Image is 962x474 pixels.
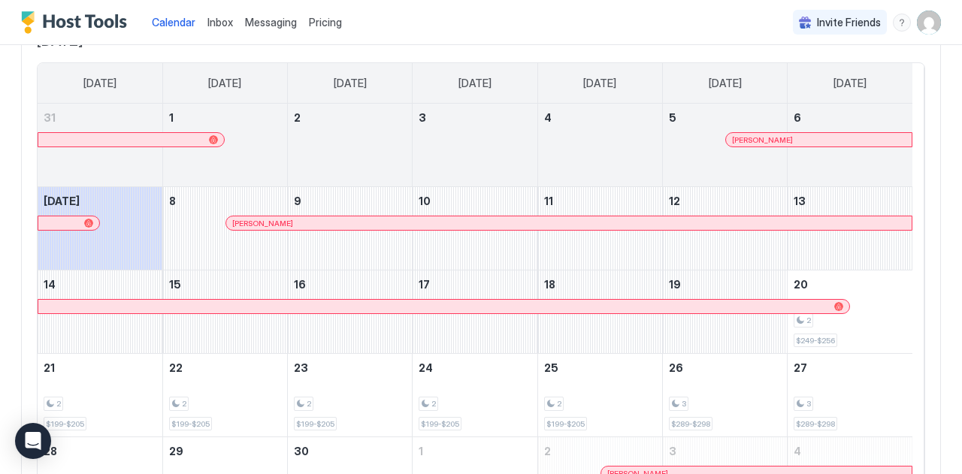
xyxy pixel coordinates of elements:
span: 13 [794,195,806,207]
span: 3 [682,399,686,409]
a: Sunday [68,63,132,104]
span: 4 [794,445,801,457]
span: $199-$205 [46,419,84,429]
a: Inbox [207,14,233,30]
a: September 5, 2025 [663,104,787,131]
a: September 14, 2025 [38,270,162,298]
span: [DATE] [83,77,116,90]
td: September 24, 2025 [413,354,537,437]
div: User profile [917,11,941,35]
span: 1 [169,111,174,124]
span: 2 [544,445,551,457]
a: October 4, 2025 [788,437,912,465]
a: September 4, 2025 [538,104,662,131]
span: 2 [294,111,301,124]
td: August 31, 2025 [38,104,162,187]
td: September 23, 2025 [288,354,413,437]
a: Host Tools Logo [21,11,134,34]
span: 2 [307,399,311,409]
td: September 5, 2025 [662,104,787,187]
a: September 21, 2025 [38,354,162,382]
span: 2 [806,315,811,325]
span: 17 [419,278,430,291]
span: [DATE] [833,77,867,90]
span: $199-$205 [546,419,585,429]
a: September 30, 2025 [288,437,412,465]
a: September 1, 2025 [163,104,287,131]
span: 24 [419,361,433,374]
span: 19 [669,278,681,291]
a: Friday [694,63,757,104]
a: October 2, 2025 [538,437,662,465]
td: September 3, 2025 [413,104,537,187]
div: [PERSON_NAME] [232,219,906,228]
a: Tuesday [319,63,382,104]
span: $289-$298 [671,419,710,429]
span: $289-$298 [796,419,835,429]
span: 26 [669,361,683,374]
span: 12 [669,195,680,207]
span: 30 [294,445,309,457]
a: September 29, 2025 [163,437,287,465]
span: 3 [419,111,426,124]
td: September 21, 2025 [38,354,162,437]
a: September 22, 2025 [163,354,287,382]
span: 8 [169,195,176,207]
a: September 6, 2025 [788,104,912,131]
div: Open Intercom Messenger [15,423,51,459]
span: [DATE] [334,77,367,90]
span: 2 [182,399,186,409]
a: September 28, 2025 [38,437,162,465]
a: September 9, 2025 [288,187,412,215]
a: September 2, 2025 [288,104,412,131]
span: 18 [544,278,555,291]
td: September 4, 2025 [537,104,662,187]
span: 3 [669,445,676,457]
a: Messaging [245,14,297,30]
span: 14 [44,278,56,291]
a: September 27, 2025 [788,354,912,382]
td: September 10, 2025 [413,187,537,270]
span: 15 [169,278,181,291]
span: 29 [169,445,183,457]
td: September 17, 2025 [413,270,537,354]
span: 16 [294,278,306,291]
span: 5 [669,111,676,124]
a: September 7, 2025 [38,187,162,215]
a: September 3, 2025 [413,104,537,131]
td: September 8, 2025 [162,187,287,270]
span: 31 [44,111,56,124]
a: September 26, 2025 [663,354,787,382]
td: September 9, 2025 [288,187,413,270]
span: 21 [44,361,55,374]
a: Wednesday [443,63,507,104]
td: September 26, 2025 [662,354,787,437]
span: 11 [544,195,553,207]
td: September 2, 2025 [288,104,413,187]
span: 2 [56,399,61,409]
td: September 13, 2025 [788,187,912,270]
td: September 20, 2025 [788,270,912,354]
span: 4 [544,111,552,124]
a: September 15, 2025 [163,270,287,298]
span: Pricing [309,16,342,29]
a: September 13, 2025 [788,187,912,215]
a: Calendar [152,14,195,30]
a: September 11, 2025 [538,187,662,215]
span: Inbox [207,16,233,29]
span: 22 [169,361,183,374]
a: September 10, 2025 [413,187,537,215]
td: September 15, 2025 [162,270,287,354]
span: Invite Friends [817,16,881,29]
a: Monday [193,63,256,104]
span: [DATE] [458,77,492,90]
div: [PERSON_NAME] [732,135,906,145]
span: Calendar [152,16,195,29]
span: Messaging [245,16,297,29]
td: September 14, 2025 [38,270,162,354]
span: 27 [794,361,807,374]
a: October 3, 2025 [663,437,787,465]
span: [DATE] [709,77,742,90]
span: [PERSON_NAME] [232,219,293,228]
